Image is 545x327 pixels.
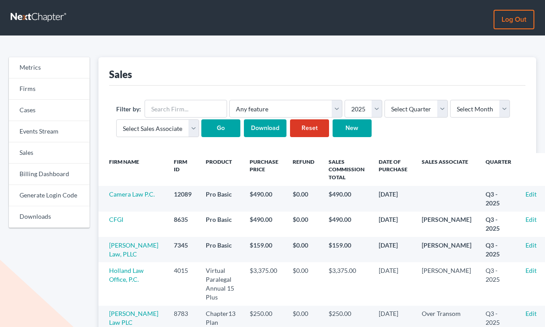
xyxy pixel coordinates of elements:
a: [PERSON_NAME] Law, PLLC [109,241,158,258]
td: $490.00 [322,186,372,211]
div: Sales [109,68,132,81]
td: Pro Basic [199,212,243,237]
label: Filter by: [116,104,141,114]
td: [PERSON_NAME] [415,262,478,305]
a: Events Stream [9,121,90,142]
td: $0.00 [286,212,322,237]
td: Q3 - 2025 [478,237,518,262]
td: 8635 [167,212,199,237]
a: Cases [9,100,90,121]
th: Quarter [478,153,518,186]
td: 12089 [167,186,199,211]
a: Billing Dashboard [9,164,90,185]
a: CFGI [109,216,123,223]
a: Edit [525,241,537,249]
td: $0.00 [286,237,322,262]
th: Refund [286,153,322,186]
td: $159.00 [322,237,372,262]
a: Camera Law P.C. [109,190,155,198]
th: Product [199,153,243,186]
a: Edit [525,216,537,223]
input: Search Firm... [145,100,227,118]
th: Firm ID [167,153,199,186]
td: [DATE] [372,237,415,262]
td: 7345 [167,237,199,262]
td: 4015 [167,262,199,305]
a: Log out [494,10,534,29]
a: Edit [525,267,537,274]
a: New [333,119,372,137]
th: Purchase Price [243,153,286,186]
input: Go [201,119,240,137]
input: Download [244,119,286,137]
td: $490.00 [243,186,286,211]
td: $3,375.00 [243,262,286,305]
a: Sales [9,142,90,164]
td: Virtual Paralegal Annual 15 Plus [199,262,243,305]
td: $0.00 [286,262,322,305]
td: Pro Basic [199,237,243,262]
td: Q3 - 2025 [478,262,518,305]
a: [PERSON_NAME] Law PLC [109,310,158,326]
td: [PERSON_NAME] [415,212,478,237]
a: Edit [525,310,537,317]
th: Firm Name [98,153,167,186]
a: Firms [9,79,90,100]
td: [PERSON_NAME] [415,237,478,262]
td: Q3 - 2025 [478,212,518,237]
a: Holland Law Office, P.C. [109,267,144,283]
a: Downloads [9,206,90,228]
td: $159.00 [243,237,286,262]
a: Metrics [9,57,90,79]
td: $490.00 [322,212,372,237]
td: Pro Basic [199,186,243,211]
th: Sales Associate [415,153,478,186]
a: Reset [290,119,329,137]
td: [DATE] [372,212,415,237]
td: $3,375.00 [322,262,372,305]
td: [DATE] [372,262,415,305]
a: Generate Login Code [9,185,90,206]
td: $0.00 [286,186,322,211]
td: Q3 - 2025 [478,186,518,211]
th: Date of Purchase [372,153,415,186]
a: Edit [525,190,537,198]
th: Sales Commission Total [322,153,372,186]
td: [DATE] [372,186,415,211]
td: $490.00 [243,212,286,237]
